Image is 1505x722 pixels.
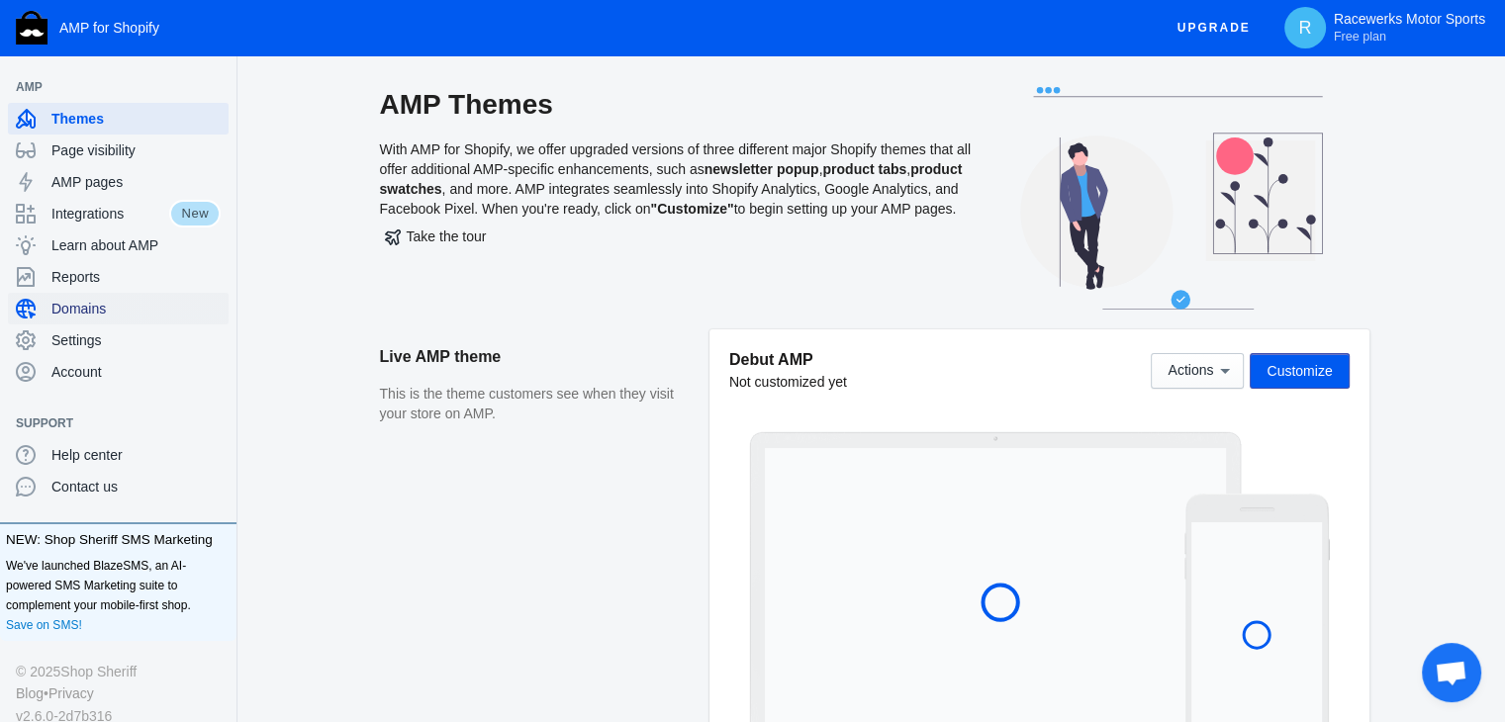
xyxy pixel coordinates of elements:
[51,172,221,192] span: AMP pages
[1295,18,1315,38] span: R
[8,293,229,324] a: Domains
[1151,353,1244,389] button: Actions
[51,204,169,224] span: Integrations
[51,109,221,129] span: Themes
[6,615,82,635] a: Save on SMS!
[51,330,221,350] span: Settings
[8,103,229,135] a: Themes
[380,329,690,385] h2: Live AMP theme
[8,135,229,166] a: Page visibility
[729,372,847,392] div: Not customized yet
[51,362,221,382] span: Account
[51,445,221,465] span: Help center
[1334,11,1485,45] p: Racewerks Motor Sports
[51,299,221,318] span: Domains
[8,198,229,229] a: IntegrationsNew
[51,235,221,255] span: Learn about AMP
[705,161,819,177] b: newsletter popup
[16,413,201,433] span: Support
[1177,10,1251,45] span: Upgrade
[729,349,847,370] h5: Debut AMP
[1168,363,1213,379] span: Actions
[201,419,233,427] button: Add a sales channel
[201,83,233,91] button: Add a sales channel
[8,324,229,356] a: Settings
[385,228,487,244] span: Take the tour
[8,166,229,198] a: AMP pages
[16,682,221,704] div: •
[59,20,159,36] span: AMP for Shopify
[380,219,492,254] button: Take the tour
[822,161,906,177] b: product tabs
[380,87,974,329] div: With AMP for Shopify, we offer upgraded versions of three different major Shopify themes that all...
[51,477,221,496] span: Contact us
[1422,643,1481,702] div: Open chat
[1250,353,1349,389] button: Customize
[380,385,690,423] p: This is the theme customers see when they visit your store on AMP.
[380,87,974,123] h2: AMP Themes
[8,356,229,388] a: Account
[51,140,221,160] span: Page visibility
[1267,363,1332,379] span: Customize
[16,661,221,682] div: © 2025
[8,229,229,261] a: Learn about AMP
[48,682,94,704] a: Privacy
[8,471,229,502] a: Contact us
[16,11,47,45] img: Shop Sheriff Logo
[650,201,733,217] b: "Customize"
[1162,10,1267,46] button: Upgrade
[51,267,221,287] span: Reports
[60,661,137,682] a: Shop Sheriff
[1334,29,1386,45] span: Free plan
[16,682,44,704] a: Blog
[8,261,229,293] a: Reports
[169,200,221,227] span: New
[16,77,201,97] span: AMP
